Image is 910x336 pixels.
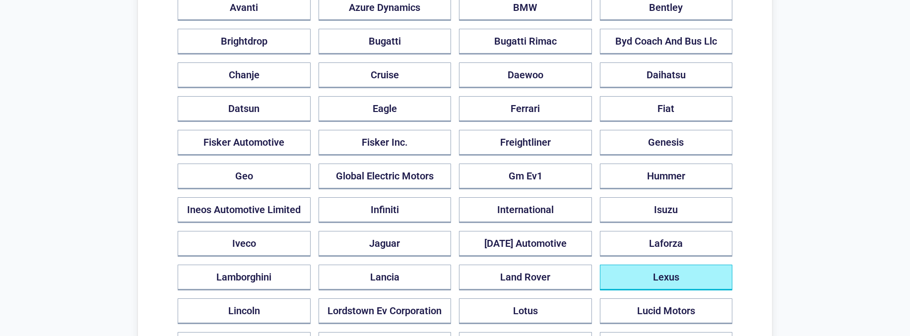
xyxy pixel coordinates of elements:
button: Datsun [178,96,311,122]
button: Byd Coach And Bus Llc [600,29,733,55]
button: Genesis [600,130,733,156]
button: Iveco [178,231,311,257]
button: Bugatti [319,29,452,55]
button: Brightdrop [178,29,311,55]
button: [DATE] Automotive [459,231,592,257]
button: Fiat [600,96,733,122]
button: Bugatti Rimac [459,29,592,55]
button: International [459,197,592,223]
button: Fisker Inc. [319,130,452,156]
button: Land Rover [459,265,592,290]
button: Ferrari [459,96,592,122]
button: Lancia [319,265,452,290]
button: Daihatsu [600,62,733,88]
button: Cruise [319,62,452,88]
button: Infiniti [319,197,452,223]
button: Laforza [600,231,733,257]
button: Chanje [178,62,311,88]
button: Fisker Automotive [178,130,311,156]
button: Lexus [600,265,733,290]
button: Lamborghini [178,265,311,290]
button: Lordstown Ev Corporation [319,298,452,324]
button: Lucid Motors [600,298,733,324]
button: Lotus [459,298,592,324]
button: Gm Ev1 [459,164,592,189]
button: Freightliner [459,130,592,156]
button: Isuzu [600,197,733,223]
button: Lincoln [178,298,311,324]
button: Jaguar [319,231,452,257]
button: Global Electric Motors [319,164,452,189]
button: Daewoo [459,62,592,88]
button: Ineos Automotive Limited [178,197,311,223]
button: Hummer [600,164,733,189]
button: Eagle [319,96,452,122]
button: Geo [178,164,311,189]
